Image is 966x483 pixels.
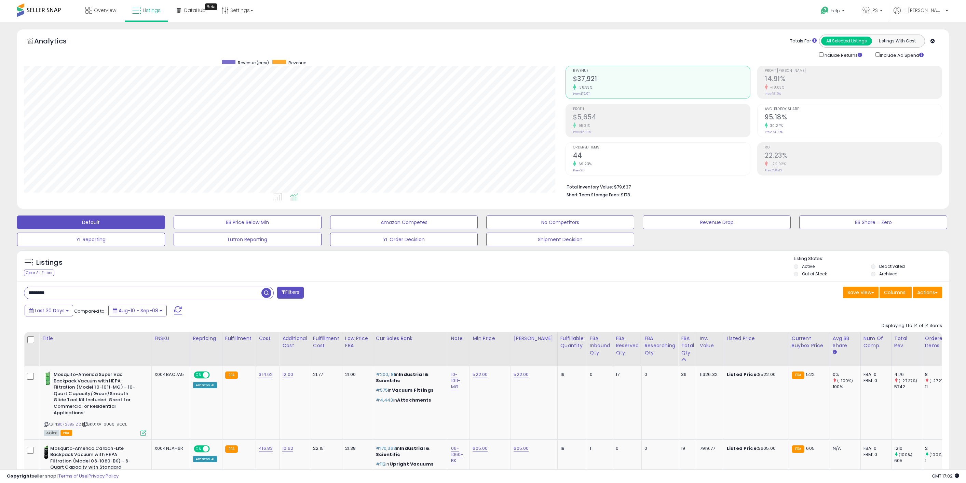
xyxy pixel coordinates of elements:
span: ON [194,372,203,378]
span: Last 30 Days [35,307,65,314]
button: Filters [277,287,304,299]
b: Listed Price: [727,371,758,378]
i: Get Help [820,6,829,15]
small: FBA [792,371,804,379]
div: 4176 [894,371,922,378]
div: 36 [681,371,692,378]
button: All Selected Listings [821,37,872,45]
div: Amazon AI [193,382,217,388]
div: Listed Price [727,335,786,342]
span: FBA [60,430,72,436]
b: Listed Price: [727,445,758,452]
span: $178 [621,192,630,198]
a: 605.00 [514,445,529,452]
small: 30.24% [768,123,783,128]
span: Ordered Items [573,146,750,149]
span: Columns [884,289,906,296]
a: 12.00 [282,371,293,378]
div: FNSKU [154,335,187,342]
div: 1 [590,445,608,452]
div: 11 [925,384,953,390]
div: 8 [925,371,953,378]
div: 22.15 [313,445,337,452]
button: Listings With Cost [872,37,923,45]
div: 5742 [894,384,922,390]
div: 0 [616,445,636,452]
a: 06-1060-BK [451,445,463,464]
small: (-27.27%) [929,378,948,383]
small: Prev: $15,911 [573,92,590,96]
span: Help [831,8,840,14]
span: Aug-10 - Sep-08 [119,307,158,314]
small: 69.23% [576,161,592,167]
div: 18 [560,445,582,452]
span: Overview [94,7,116,14]
small: Prev: 18.19% [765,92,781,96]
img: 31KYYvgFvPL._SL40_.jpg [44,445,49,459]
a: Terms of Use [58,473,87,479]
span: Vacuum Fittings [392,387,434,393]
span: ON [194,446,203,452]
button: Actions [913,287,942,298]
small: (100%) [899,452,912,457]
a: 10-1011-MG [451,371,461,390]
h5: Analytics [34,36,80,48]
button: BB Price Below Min [174,216,322,229]
label: Deactivated [879,263,905,269]
div: Cost [259,335,276,342]
div: FBA: 0 [863,445,886,452]
label: Out of Stock [802,271,827,277]
div: 19 [681,445,692,452]
span: DataHub [184,7,206,14]
div: Include Returns [814,51,870,59]
span: #170,363 [376,445,396,452]
div: FBA Researching Qty [644,335,675,356]
div: 19 [560,371,582,378]
button: Save View [843,287,879,298]
span: Profit [573,107,750,111]
div: Additional Cost [282,335,307,349]
div: Fulfillment Cost [313,335,339,349]
small: Prev: 73.08% [765,130,783,134]
small: Prev: 28.84% [765,168,782,172]
div: Tooltip anchor [205,3,217,10]
a: 522.00 [473,371,488,378]
div: $522.00 [727,371,784,378]
div: FBA inbound Qty [590,335,610,356]
div: Current Buybox Price [792,335,827,349]
b: Mosquito-America Super Vac Backpack Vacuum with HEPA Filtration (Model 10-1011-MG) - 10-Quart Cap... [54,371,137,418]
p: in [376,461,443,467]
small: (-27.27%) [899,378,917,383]
div: FBA Total Qty [681,335,694,356]
a: Hi [PERSON_NAME] [894,7,948,22]
div: FBM: 0 [863,452,886,458]
li: $79,637 [567,182,937,191]
p: in [376,387,443,393]
a: 522.00 [514,371,529,378]
a: B0723B5TZ2 [58,421,81,427]
div: 21.38 [345,445,368,452]
div: 1 [925,458,953,464]
small: -22.92% [768,161,786,167]
button: Shipment Decision [486,233,634,246]
div: Total Rev. [894,335,919,349]
button: Aug-10 - Sep-08 [108,305,167,316]
div: seller snap | | [7,473,119,480]
h5: Listings [36,258,63,267]
span: Industrial & Scientific [376,371,428,384]
span: 522 [806,371,814,378]
span: Attachments [397,397,432,403]
div: Amazon AI [193,456,217,462]
div: FBA: 0 [863,371,886,378]
a: 416.83 [259,445,273,452]
span: Listings [143,7,161,14]
h2: $37,921 [573,75,750,84]
div: Totals For [790,38,817,44]
div: 1210 [894,445,922,452]
a: 10.62 [282,445,293,452]
button: YL Reporting [17,233,165,246]
label: Archived [879,271,898,277]
span: 2025-10-9 17:02 GMT [932,473,959,479]
p: in [376,371,443,384]
div: ASIN: [44,371,146,435]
